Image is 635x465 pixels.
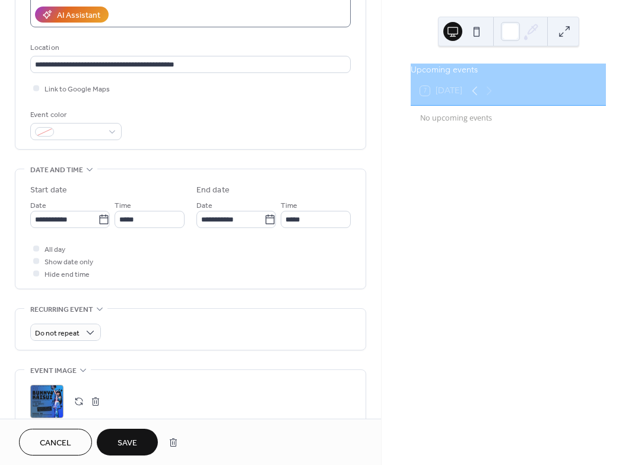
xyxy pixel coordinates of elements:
span: Date [196,200,212,212]
span: Do not repeat [35,327,80,340]
span: Cancel [40,437,71,450]
span: Save [118,437,137,450]
div: Start date [30,184,67,197]
div: Upcoming events [411,64,606,77]
div: ; [30,385,63,418]
button: AI Assistant [35,7,109,23]
div: AI Assistant [57,10,100,22]
span: Date and time [30,164,83,176]
span: Link to Google Maps [45,83,110,96]
button: Save [97,429,158,455]
div: End date [196,184,230,197]
span: Hide end time [45,268,90,281]
span: Event image [30,365,77,377]
span: Time [281,200,297,212]
span: Recurring event [30,303,93,316]
span: Show date only [45,256,93,268]
span: Time [115,200,131,212]
div: No upcoming events [420,113,596,124]
div: Location [30,42,348,54]
span: All day [45,243,65,256]
span: Date [30,200,46,212]
div: Event color [30,109,119,121]
button: Cancel [19,429,92,455]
